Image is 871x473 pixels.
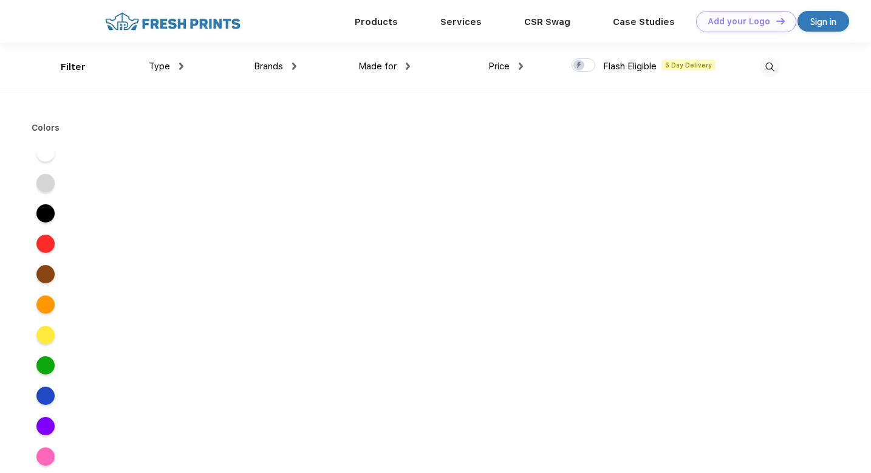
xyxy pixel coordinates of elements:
div: Add your Logo [708,16,770,27]
img: dropdown.png [519,63,523,70]
a: Products [355,16,398,27]
div: Colors [22,122,69,134]
span: Type [149,61,170,72]
img: desktop_search.svg [760,57,780,77]
div: Sign in [810,15,836,29]
img: DT [776,18,785,24]
img: dropdown.png [406,63,410,70]
div: Filter [61,60,86,74]
span: Flash Eligible [603,61,657,72]
a: Sign in [798,11,849,32]
span: Price [488,61,510,72]
img: fo%20logo%202.webp [101,11,244,32]
span: Made for [358,61,397,72]
img: dropdown.png [292,63,296,70]
span: 5 Day Delivery [661,60,716,71]
span: Brands [254,61,283,72]
img: dropdown.png [179,63,183,70]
